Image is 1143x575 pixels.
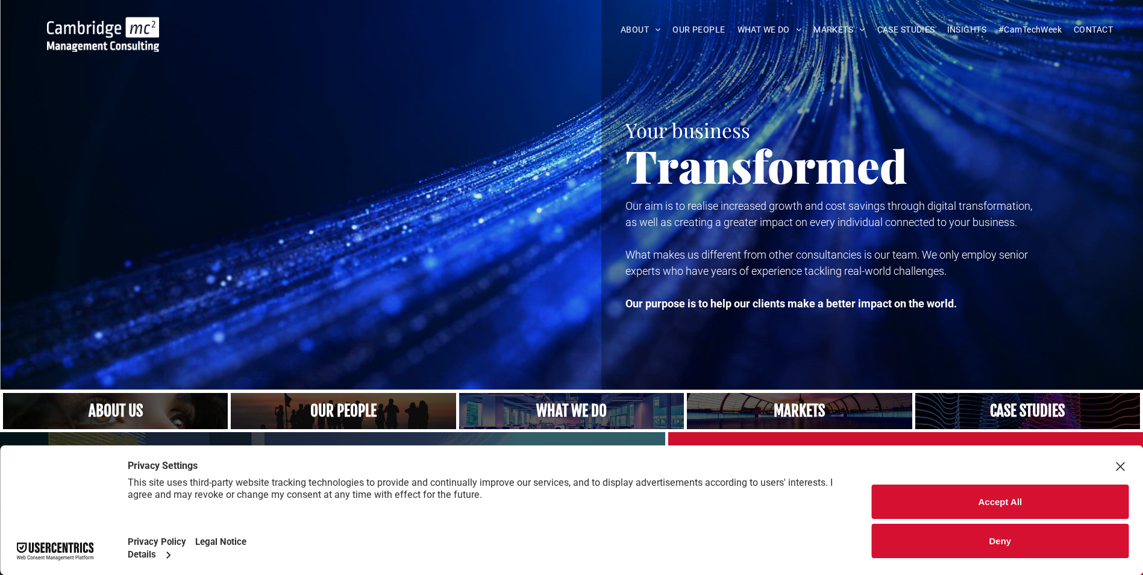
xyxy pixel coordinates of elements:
[941,20,992,39] a: INSIGHTS
[871,20,941,39] a: CASE STUDIES
[231,393,456,429] a: A crowd in silhouette at sunset, on a rise or lookout point
[687,393,912,429] a: Telecoms | Decades of Experience Across Multiple Industries & Regions
[666,20,731,39] a: OUR PEOPLE
[731,20,808,39] a: WHAT WE DO
[3,393,228,429] a: Close up of woman's face, centered on her eyes
[459,393,684,429] a: A yoga teacher lifting his whole body off the ground in the peacock pose
[860,445,948,485] strong: digital
[807,20,871,39] a: MARKETS
[625,297,957,310] strong: Our purpose is to help our clients make a better impact on the world.
[625,116,750,143] span: Your business
[625,135,907,195] span: Transformed
[1068,20,1119,39] a: CONTACT
[625,248,1028,277] span: What makes us different from other consultancies is our team. We only employ senior experts who h...
[992,20,1068,39] a: #CamTechWeek
[47,17,159,52] img: Cambridge MC Logo, digital transformation
[915,393,1140,429] a: Case Studies | Cambridge Management Consulting > Case Studies
[625,200,1032,228] span: Our aim is to realise increased growth and cost savings through digital transformation, as well a...
[615,20,667,39] a: ABOUT
[47,19,159,31] a: Your Business Transformed | Cambridge Management Consulting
